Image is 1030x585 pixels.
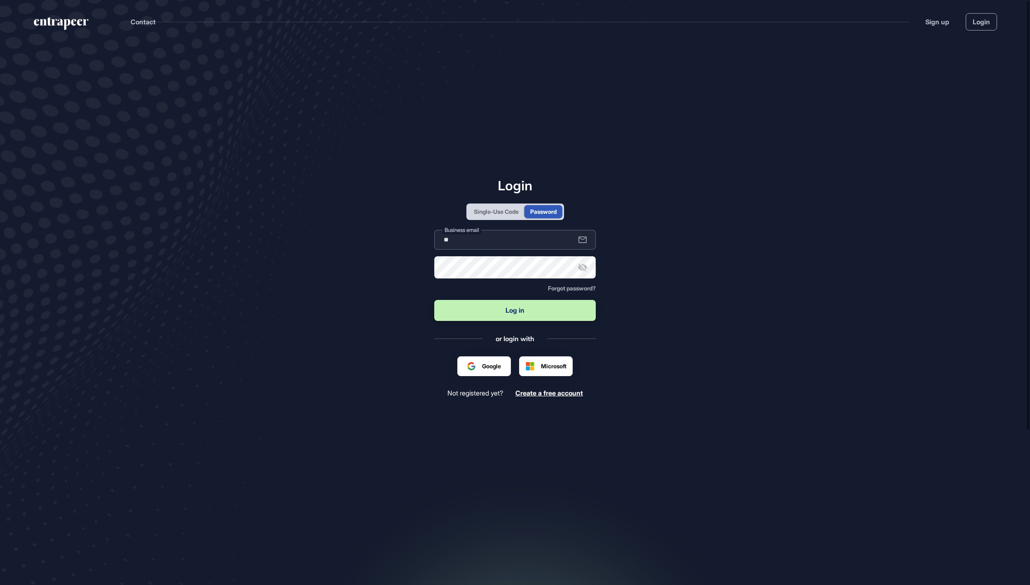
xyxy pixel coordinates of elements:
[474,207,519,216] div: Single-Use Code
[442,225,481,234] label: Business email
[496,334,534,343] div: or login with
[548,285,596,292] a: Forgot password?
[447,389,503,397] span: Not registered yet?
[434,178,596,193] h1: Login
[966,13,997,30] a: Login
[131,16,156,27] button: Contact
[541,362,566,370] span: Microsoft
[530,207,557,216] div: Password
[33,17,89,33] a: entrapeer-logo
[925,17,949,27] a: Sign up
[434,300,596,321] button: Log in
